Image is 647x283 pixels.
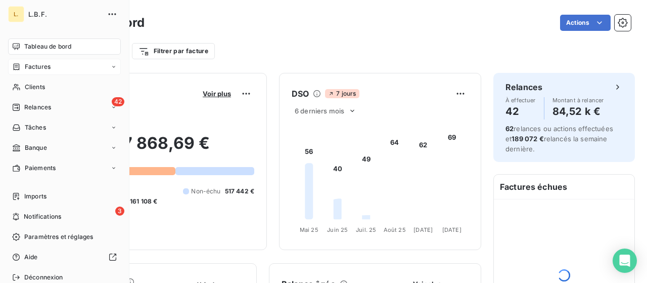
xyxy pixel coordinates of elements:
[24,103,51,112] span: Relances
[191,187,220,196] span: Non-échu
[24,253,38,262] span: Aide
[112,97,124,106] span: 42
[24,273,63,282] span: Déconnexion
[505,81,542,93] h6: Relances
[292,88,309,100] h6: DSO
[552,103,604,119] h4: 84,52 k €
[8,6,24,22] div: L.
[25,123,46,132] span: Tâches
[494,175,634,199] h6: Factures échues
[28,10,101,18] span: L.B.F.
[613,249,637,273] div: Open Intercom Messenger
[57,133,254,164] h2: 967 868,69 €
[384,226,406,233] tspan: Août 25
[132,43,215,59] button: Filtrer par facture
[25,164,56,173] span: Paiements
[25,83,45,92] span: Clients
[200,89,234,98] button: Voir plus
[300,226,318,233] tspan: Mai 25
[505,97,536,103] span: À effectuer
[505,125,613,153] span: relances ou actions effectuées et relancés la semaine dernière.
[356,226,376,233] tspan: Juil. 25
[505,103,536,119] h4: 42
[442,226,461,233] tspan: [DATE]
[505,125,514,133] span: 62
[127,197,158,206] span: -161 108 €
[512,135,543,143] span: 189 072 €
[24,212,61,221] span: Notifications
[25,143,47,152] span: Banque
[25,62,51,71] span: Factures
[203,90,231,98] span: Voir plus
[8,249,121,265] a: Aide
[327,226,348,233] tspan: Juin 25
[413,226,433,233] tspan: [DATE]
[295,107,344,115] span: 6 derniers mois
[24,232,93,241] span: Paramètres et réglages
[225,187,254,196] span: 517 442 €
[560,15,611,31] button: Actions
[24,42,71,51] span: Tableau de bord
[552,97,604,103] span: Montant à relancer
[115,207,124,216] span: 3
[24,192,47,201] span: Imports
[325,89,359,98] span: 7 jours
